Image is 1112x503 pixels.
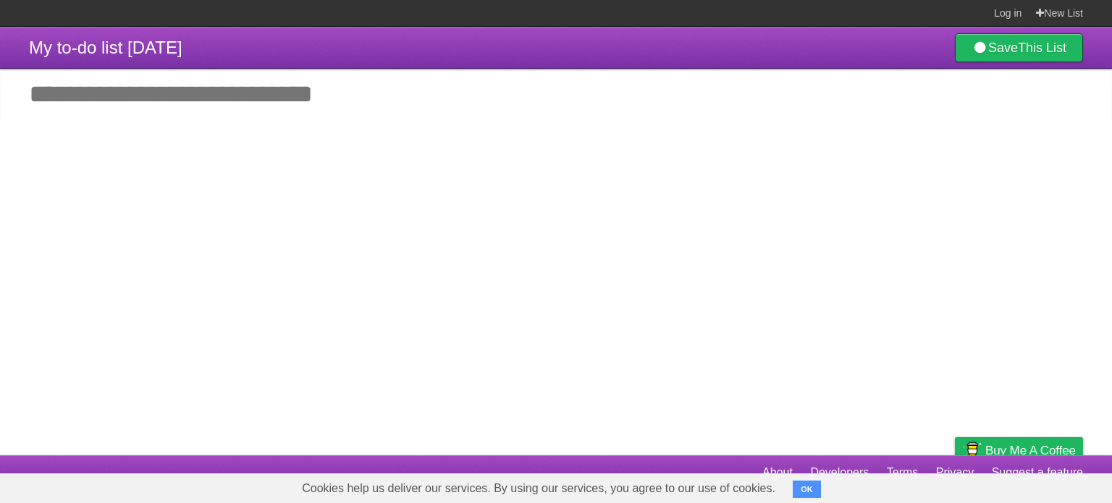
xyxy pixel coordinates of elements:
span: Cookies help us deliver our services. By using our services, you agree to our use of cookies. [287,474,790,503]
img: Buy me a coffee [962,438,982,462]
a: Suggest a feature [992,459,1083,486]
a: Privacy [936,459,974,486]
a: Developers [810,459,869,486]
a: Terms [887,459,919,486]
b: This List [1018,41,1066,55]
a: SaveThis List [955,33,1083,62]
button: OK [793,481,821,498]
a: Buy me a coffee [955,437,1083,464]
a: About [762,459,793,486]
span: My to-do list [DATE] [29,38,182,57]
span: Buy me a coffee [985,438,1076,463]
